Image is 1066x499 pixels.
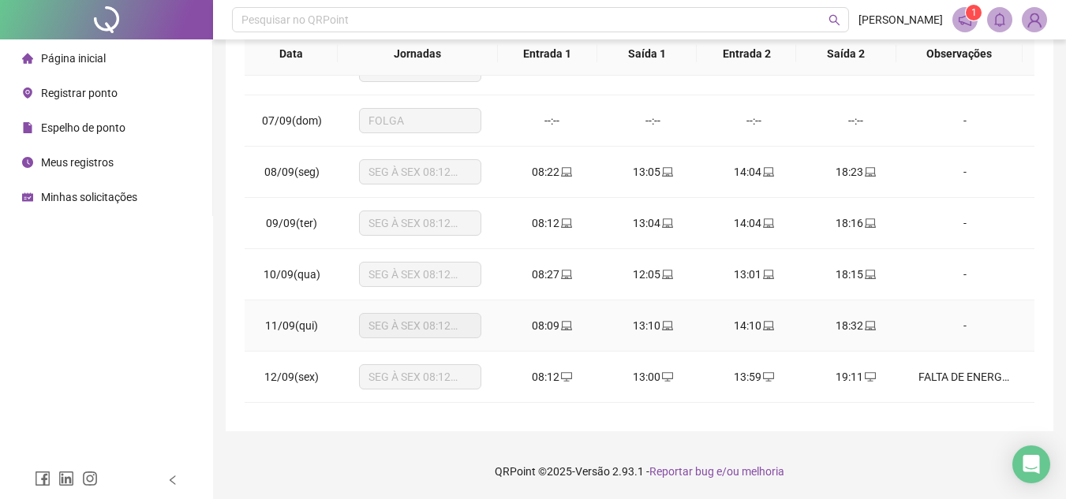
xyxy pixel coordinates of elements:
[918,317,1012,334] div: -
[264,371,319,383] span: 12/09(sex)
[615,112,691,129] div: --:--
[368,263,472,286] span: SEG À SEX 08:12 ÀS 18:00 - INTERV 12:00 ÀS 13:00
[863,166,876,177] span: laptop
[716,214,792,232] div: 14:04
[213,444,1066,499] footer: QRPoint © 2025 - 2.93.1 -
[660,218,673,229] span: laptop
[863,269,876,280] span: laptop
[22,122,33,133] span: file
[863,320,876,331] span: laptop
[575,465,610,478] span: Versão
[559,166,572,177] span: laptop
[264,268,320,281] span: 10/09(qua)
[817,112,893,129] div: --:--
[817,163,893,181] div: 18:23
[863,218,876,229] span: laptop
[716,163,792,181] div: 14:04
[761,269,774,280] span: laptop
[41,191,137,203] span: Minhas solicitações
[368,160,472,184] span: SEG À SEX 08:12 ÀS 18:00 - INTERV 12:00 ÀS 13:00
[514,112,590,129] div: --:--
[41,121,125,134] span: Espelho de ponto
[971,7,977,18] span: 1
[514,214,590,232] div: 08:12
[368,109,472,132] span: FOLGA
[615,317,691,334] div: 13:10
[660,371,673,382] span: desktop
[514,163,590,181] div: 08:22
[716,112,792,129] div: --:--
[167,475,178,486] span: left
[338,32,498,76] th: Jornadas
[22,88,33,99] span: environment
[761,166,774,177] span: laptop
[958,13,972,27] span: notification
[761,371,774,382] span: desktop
[368,314,472,337] span: SEG À SEX 08:12 ÀS 18:00 - INTERV 12:00 ÀS 13:00
[615,266,691,283] div: 12:05
[660,269,673,280] span: laptop
[761,320,774,331] span: laptop
[41,52,106,65] span: Página inicial
[817,317,893,334] div: 18:32
[863,371,876,382] span: desktop
[896,32,1023,76] th: Observações
[716,266,792,283] div: 13:01
[498,32,597,76] th: Entrada 1
[817,266,893,283] div: 18:15
[660,320,673,331] span: laptop
[649,465,784,478] span: Reportar bug e/ou melhoria
[514,317,590,334] div: 08:09
[514,266,590,283] div: 08:27
[58,471,74,486] span: linkedin
[266,217,317,229] span: 09/09(ter)
[918,214,1012,232] div: -
[796,32,896,76] th: Saída 2
[265,319,318,332] span: 11/09(qui)
[615,214,691,232] div: 13:04
[35,471,50,486] span: facebook
[1023,8,1046,32] img: 88752
[559,218,572,229] span: laptop
[559,269,572,280] span: laptop
[264,166,320,178] span: 08/09(seg)
[615,163,691,181] div: 13:05
[368,211,472,235] span: SEG À SEX 08:12 ÀS 18:00 - INTERV 12:00 ÀS 13:00
[559,320,572,331] span: laptop
[597,32,697,76] th: Saída 1
[817,214,893,232] div: 18:16
[82,471,98,486] span: instagram
[761,218,774,229] span: laptop
[716,317,792,334] div: 14:10
[909,45,1010,62] span: Observações
[660,166,673,177] span: laptop
[41,87,118,99] span: Registrar ponto
[514,368,590,385] div: 08:12
[1012,445,1050,483] div: Open Intercom Messenger
[615,368,691,385] div: 13:00
[22,157,33,168] span: clock-circle
[918,368,1012,385] div: FALTA DE ENERGIA - PORTA TRAVADA
[918,266,1012,283] div: -
[993,13,1007,27] span: bell
[262,114,322,127] span: 07/09(dom)
[966,5,982,20] sup: 1
[368,365,472,389] span: SEG À SEX 08:12 ÀS 18:00 - INTERV 12:00 ÀS 13:00
[41,156,114,169] span: Meus registros
[697,32,796,76] th: Entrada 2
[716,368,792,385] div: 13:59
[858,11,943,28] span: [PERSON_NAME]
[918,112,1012,129] div: -
[817,368,893,385] div: 19:11
[918,163,1012,181] div: -
[22,53,33,64] span: home
[828,14,840,26] span: search
[22,192,33,203] span: schedule
[245,32,338,76] th: Data
[559,371,572,382] span: desktop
